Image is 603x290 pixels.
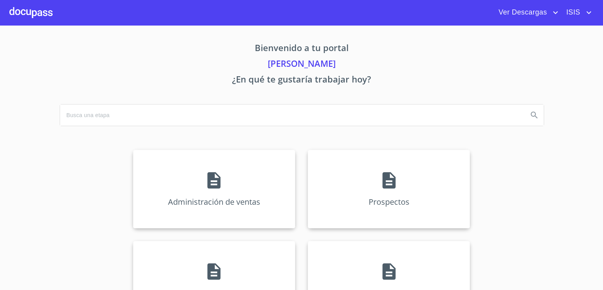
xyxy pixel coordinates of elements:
button: Search [525,106,544,125]
input: search [60,105,522,126]
span: ISIS [560,6,584,19]
span: Ver Descargas [493,6,551,19]
p: [PERSON_NAME] [60,57,543,73]
button: account of current user [493,6,560,19]
button: account of current user [560,6,594,19]
p: Prospectos [369,196,409,207]
p: Bienvenido a tu portal [60,41,543,57]
p: ¿En qué te gustaría trabajar hoy? [60,73,543,88]
p: Administración de ventas [168,196,260,207]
